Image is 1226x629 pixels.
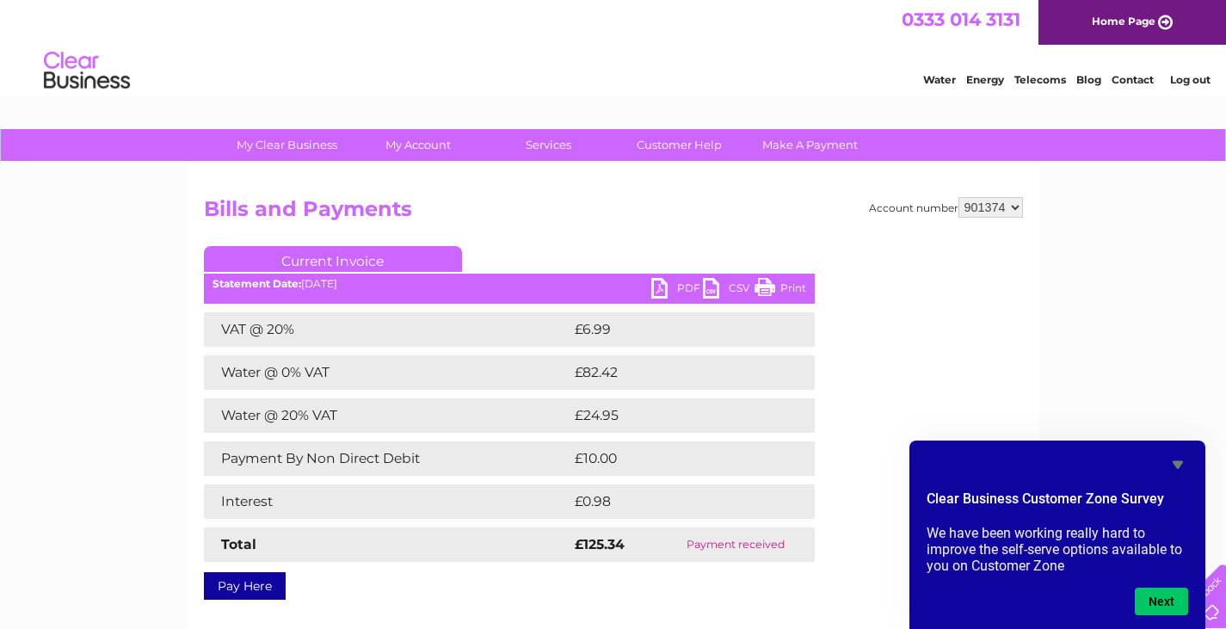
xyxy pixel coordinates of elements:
[1135,588,1188,615] button: Next question
[570,484,775,519] td: £0.98
[1167,454,1188,475] button: Hide survey
[1014,73,1066,86] a: Telecoms
[570,312,775,347] td: £6.99
[43,45,131,97] img: logo.png
[1112,73,1154,86] a: Contact
[869,197,1023,218] div: Account number
[204,246,462,272] a: Current Invoice
[347,129,489,161] a: My Account
[570,398,780,433] td: £24.95
[204,398,570,433] td: Water @ 20% VAT
[656,527,814,562] td: Payment received
[207,9,1020,83] div: Clear Business is a trading name of Verastar Limited (registered in [GEOGRAPHIC_DATA] No. 3667643...
[570,355,779,390] td: £82.42
[923,73,956,86] a: Water
[204,312,570,347] td: VAT @ 20%
[703,278,755,303] a: CSV
[927,489,1188,518] h2: Clear Business Customer Zone Survey
[902,9,1020,30] a: 0333 014 3131
[204,197,1023,230] h2: Bills and Payments
[213,277,301,290] b: Statement Date:
[204,572,286,600] a: Pay Here
[570,441,779,476] td: £10.00
[1076,73,1101,86] a: Blog
[966,73,1004,86] a: Energy
[204,441,570,476] td: Payment By Non Direct Debit
[755,278,806,303] a: Print
[204,355,570,390] td: Water @ 0% VAT
[1170,73,1211,86] a: Log out
[221,536,256,552] strong: Total
[927,525,1188,574] p: We have been working really hard to improve the self-serve options available to you on Customer Zone
[575,536,625,552] strong: £125.34
[477,129,619,161] a: Services
[204,484,570,519] td: Interest
[608,129,750,161] a: Customer Help
[651,278,703,303] a: PDF
[739,129,881,161] a: Make A Payment
[216,129,358,161] a: My Clear Business
[204,278,815,290] div: [DATE]
[927,454,1188,615] div: Clear Business Customer Zone Survey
